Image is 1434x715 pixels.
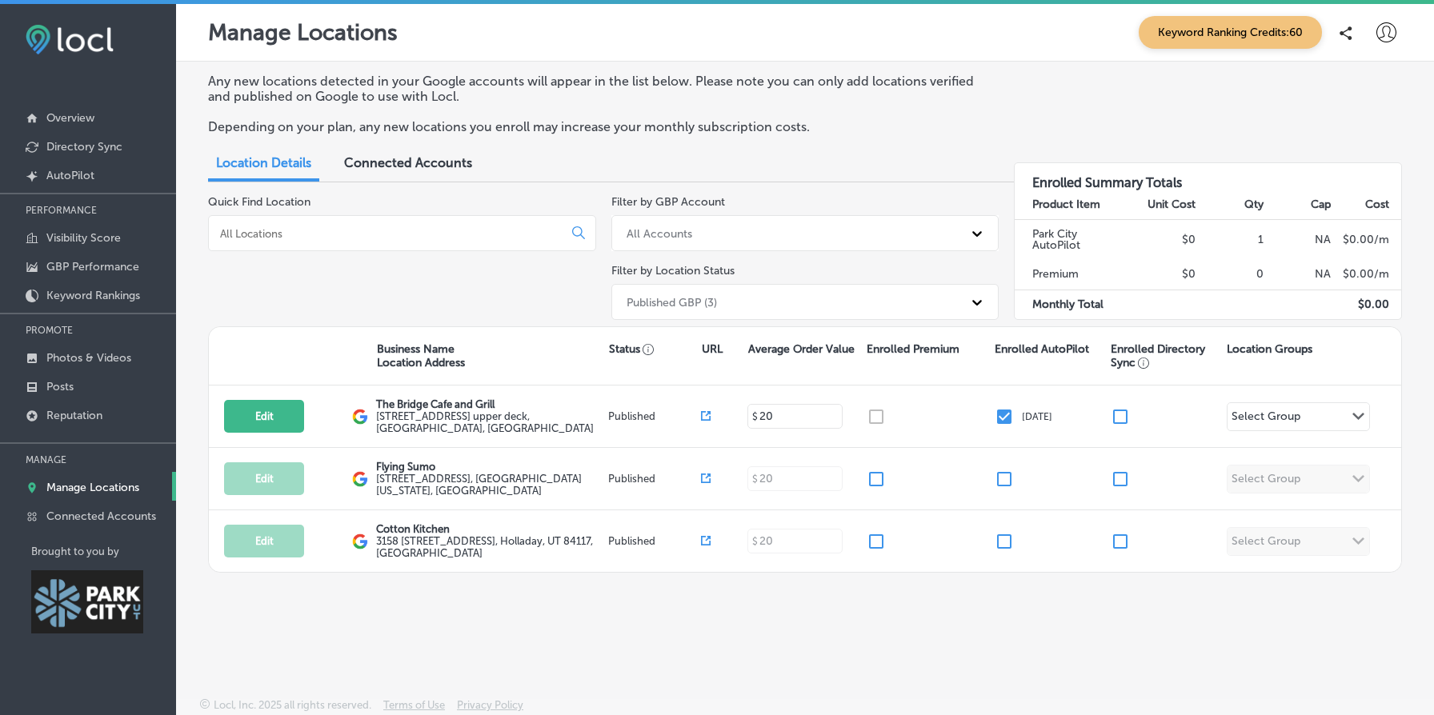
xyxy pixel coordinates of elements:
th: Cap [1264,190,1332,220]
div: Published GBP (3) [627,295,717,309]
div: Select Group [1232,409,1300,428]
td: $0 [1128,219,1196,260]
img: fda3e92497d09a02dc62c9cd864e3231.png [26,25,114,54]
p: Location Groups [1227,342,1312,356]
td: $ 0.00 /m [1332,219,1401,260]
span: Connected Accounts [344,155,472,170]
p: Manage Locations [46,481,139,494]
label: Filter by Location Status [611,264,735,278]
span: Location Details [216,155,311,170]
p: Manage Locations [208,19,398,46]
p: URL [702,342,723,356]
p: Locl, Inc. 2025 all rights reserved. [214,699,371,711]
label: Quick Find Location [208,195,310,209]
p: Enrolled Premium [867,342,959,356]
p: The Bridge Cafe and Grill [376,398,604,410]
img: logo [352,533,368,549]
p: Enrolled AutoPilot [995,342,1089,356]
div: All Accounts [627,226,692,240]
td: Premium [1015,260,1128,290]
p: Business Name Location Address [377,342,465,369]
button: Edit [224,525,304,557]
p: Cotton Kitchen [376,523,604,535]
p: Keyword Rankings [46,289,140,302]
p: Visibility Score [46,231,121,245]
h3: Enrolled Summary Totals [1015,163,1401,190]
p: Any new locations detected in your Google accounts will appear in the list below. Please note you... [208,74,984,104]
td: $0 [1128,260,1196,290]
td: NA [1264,219,1332,260]
p: Connected Accounts [46,509,156,523]
label: 3158 [STREET_ADDRESS] , Holladay, UT 84117, [GEOGRAPHIC_DATA] [376,535,604,559]
img: Park City [31,570,143,633]
p: Published [608,473,701,485]
td: 1 [1196,219,1264,260]
p: Published [608,535,701,547]
p: Posts [46,380,74,393]
p: Flying Sumo [376,461,604,473]
span: Keyword Ranking Credits: 60 [1139,16,1322,49]
p: Average Order Value [748,342,855,356]
p: Enrolled Directory Sync [1111,342,1219,369]
p: Photos & Videos [46,351,131,365]
button: Edit [224,400,304,433]
td: Monthly Total [1015,290,1128,319]
p: Overview [46,111,94,125]
strong: Product Item [1032,198,1100,211]
td: $ 0.00 /m [1332,260,1401,290]
th: Qty [1196,190,1264,220]
td: NA [1264,260,1332,290]
p: Status [609,342,702,356]
td: Park City AutoPilot [1015,219,1128,260]
button: Edit [224,462,304,495]
td: 0 [1196,260,1264,290]
label: Filter by GBP Account [611,195,725,209]
input: All Locations [218,226,559,241]
img: logo [352,409,368,425]
th: Cost [1332,190,1401,220]
p: Reputation [46,409,102,422]
p: AutoPilot [46,169,94,182]
p: Brought to you by [31,545,176,557]
th: Unit Cost [1128,190,1196,220]
label: [STREET_ADDRESS] , [GEOGRAPHIC_DATA][US_STATE], [GEOGRAPHIC_DATA] [376,473,604,497]
p: Published [608,410,701,422]
label: [STREET_ADDRESS] upper deck , [GEOGRAPHIC_DATA], [GEOGRAPHIC_DATA] [376,410,604,434]
td: $ 0.00 [1332,290,1401,319]
p: $ [752,411,758,422]
img: logo [352,471,368,487]
p: Directory Sync [46,140,122,154]
p: Depending on your plan, any new locations you enroll may increase your monthly subscription costs. [208,119,984,134]
p: [DATE] [1022,411,1052,422]
p: GBP Performance [46,260,139,274]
